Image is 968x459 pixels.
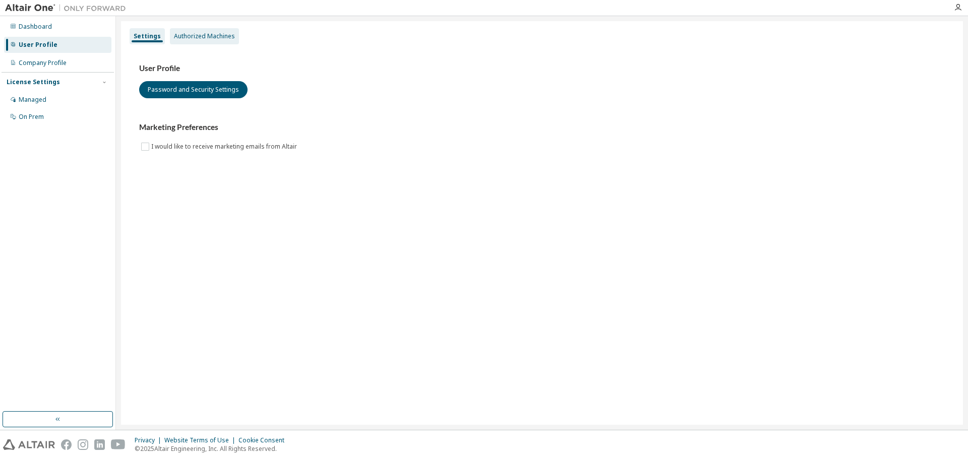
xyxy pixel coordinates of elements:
div: Cookie Consent [238,436,290,444]
img: youtube.svg [111,439,126,450]
img: facebook.svg [61,439,72,450]
div: Company Profile [19,59,67,67]
img: instagram.svg [78,439,88,450]
div: Dashboard [19,23,52,31]
img: Altair One [5,3,131,13]
img: linkedin.svg [94,439,105,450]
p: © 2025 Altair Engineering, Inc. All Rights Reserved. [135,444,290,453]
div: Settings [134,32,161,40]
div: License Settings [7,78,60,86]
h3: User Profile [139,63,945,74]
button: Password and Security Settings [139,81,248,98]
h3: Marketing Preferences [139,122,945,133]
div: Managed [19,96,46,104]
div: Website Terms of Use [164,436,238,444]
div: Authorized Machines [174,32,235,40]
label: I would like to receive marketing emails from Altair [151,141,299,153]
div: User Profile [19,41,57,49]
img: altair_logo.svg [3,439,55,450]
div: Privacy [135,436,164,444]
div: On Prem [19,113,44,121]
